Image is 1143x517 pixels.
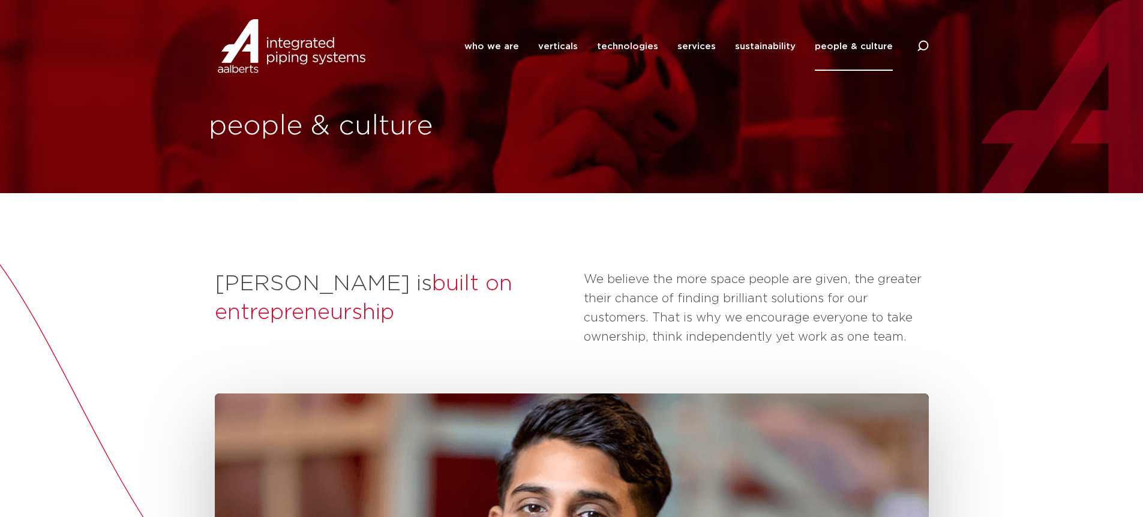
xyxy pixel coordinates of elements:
a: sustainability [735,22,796,71]
h1: people & culture [209,107,566,146]
nav: Menu [464,22,893,71]
h2: [PERSON_NAME] is [215,270,572,327]
a: who we are [464,22,519,71]
span: built on entrepreneurship [215,273,512,323]
a: technologies [597,22,658,71]
a: people & culture [815,22,893,71]
a: verticals [538,22,578,71]
p: We believe the more space people are given, the greater their chance of finding brilliant solutio... [584,270,929,347]
a: services [677,22,716,71]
